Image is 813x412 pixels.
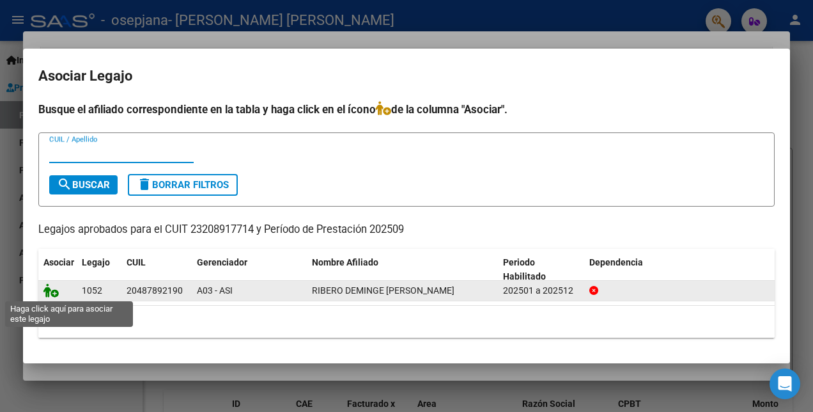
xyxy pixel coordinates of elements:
span: Nombre Afiliado [312,257,378,267]
p: Legajos aprobados para el CUIT 23208917714 y Período de Prestación 202509 [38,222,775,238]
datatable-header-cell: Nombre Afiliado [307,249,498,291]
span: A03 - ASI [197,285,233,296]
datatable-header-cell: Asociar [38,249,77,291]
div: 1 registros [38,306,775,338]
datatable-header-cell: CUIL [121,249,192,291]
span: Periodo Habilitado [503,257,546,282]
datatable-header-cell: Gerenciador [192,249,307,291]
mat-icon: search [57,177,72,192]
span: 1052 [82,285,102,296]
span: Legajo [82,257,110,267]
span: Buscar [57,179,110,191]
datatable-header-cell: Periodo Habilitado [498,249,584,291]
mat-icon: delete [137,177,152,192]
div: 20487892190 [127,283,183,298]
button: Buscar [49,175,118,194]
span: Dependencia [589,257,643,267]
h4: Busque el afiliado correspondiente en la tabla y haga click en el ícono de la columna "Asociar". [38,101,775,118]
span: Gerenciador [197,257,247,267]
datatable-header-cell: Dependencia [584,249,775,291]
span: Asociar [43,257,74,267]
div: 202501 a 202512 [503,283,579,298]
span: CUIL [127,257,146,267]
datatable-header-cell: Legajo [77,249,121,291]
span: RIBERO DEMINGE DYLAN GABRIEL [312,285,454,296]
span: Borrar Filtros [137,179,229,191]
h2: Asociar Legajo [38,64,775,88]
div: Open Intercom Messenger [770,368,800,399]
button: Borrar Filtros [128,174,238,196]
